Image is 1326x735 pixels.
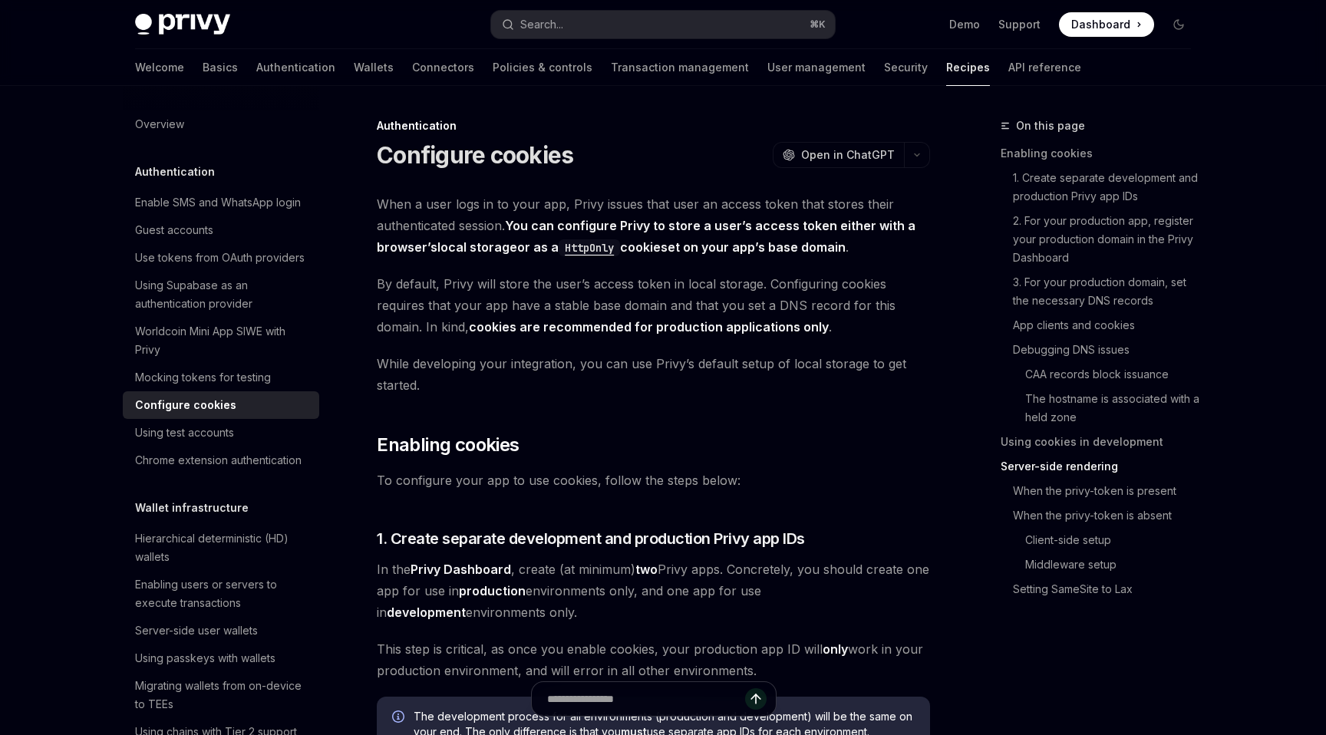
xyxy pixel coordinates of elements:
[123,644,319,672] a: Using passkeys with wallets
[810,18,826,31] span: ⌘ K
[123,189,319,216] a: Enable SMS and WhatsApp login
[377,559,930,623] span: In the , create (at minimum) Privy apps. Concretely, you should create one app for use in environ...
[377,353,930,396] span: While developing your integration, you can use Privy’s default setup of local storage to get star...
[377,638,930,681] span: This step is critical, as once you enable cookies, your production app ID will work in your produ...
[491,11,835,38] button: Search...⌘K
[1025,362,1203,387] a: CAA records block issuance
[767,49,866,86] a: User management
[123,419,319,447] a: Using test accounts
[1013,479,1203,503] a: When the privy-token is present
[135,163,215,181] h5: Authentication
[459,583,526,598] strong: production
[493,49,592,86] a: Policies & controls
[884,49,928,86] a: Security
[1013,313,1203,338] a: App clients and cookies
[123,318,319,364] a: Worldcoin Mini App SIWE with Privy
[437,239,517,255] a: local storage
[377,193,930,258] span: When a user logs in to your app, Privy issues that user an access token that stores their authent...
[135,649,275,667] div: Using passkeys with wallets
[123,110,319,138] a: Overview
[1013,338,1203,362] a: Debugging DNS issues
[203,49,238,86] a: Basics
[1016,117,1085,135] span: On this page
[135,451,302,470] div: Chrome extension authentication
[123,447,319,474] a: Chrome extension authentication
[135,677,310,714] div: Migrating wallets from on-device to TEEs
[135,424,234,442] div: Using test accounts
[559,239,620,256] code: HttpOnly
[377,118,930,133] div: Authentication
[135,621,258,640] div: Server-side user wallets
[559,239,661,255] a: HttpOnlycookie
[1025,552,1203,577] a: Middleware setup
[635,562,658,577] strong: two
[520,15,563,34] div: Search...
[123,617,319,644] a: Server-side user wallets
[387,605,466,620] strong: development
[1013,166,1203,209] a: 1. Create separate development and production Privy app IDs
[354,49,394,86] a: Wallets
[123,364,319,391] a: Mocking tokens for testing
[377,433,519,457] span: Enabling cookies
[1013,270,1203,313] a: 3. For your production domain, set the necessary DNS records
[1013,209,1203,270] a: 2. For your production app, register your production domain in the Privy Dashboard
[1025,387,1203,430] a: The hostname is associated with a held zone
[135,499,249,517] h5: Wallet infrastructure
[1013,503,1203,528] a: When the privy-token is absent
[377,218,915,255] strong: You can configure Privy to store a user’s access token either with a browser’s or as a set on you...
[123,391,319,419] a: Configure cookies
[377,141,573,169] h1: Configure cookies
[256,49,335,86] a: Authentication
[135,14,230,35] img: dark logo
[949,17,980,32] a: Demo
[611,49,749,86] a: Transaction management
[1001,454,1203,479] a: Server-side rendering
[745,688,767,710] button: Send message
[135,49,184,86] a: Welcome
[123,525,319,571] a: Hierarchical deterministic (HD) wallets
[1059,12,1154,37] a: Dashboard
[135,249,305,267] div: Use tokens from OAuth providers
[135,276,310,313] div: Using Supabase as an authentication provider
[469,319,829,335] strong: cookies are recommended for production applications only
[135,193,301,212] div: Enable SMS and WhatsApp login
[135,396,236,414] div: Configure cookies
[1001,141,1203,166] a: Enabling cookies
[377,470,930,491] span: To configure your app to use cookies, follow the steps below:
[377,273,930,338] span: By default, Privy will store the user’s access token in local storage. Configuring cookies requir...
[1001,430,1203,454] a: Using cookies in development
[801,147,895,163] span: Open in ChatGPT
[135,529,310,566] div: Hierarchical deterministic (HD) wallets
[123,216,319,244] a: Guest accounts
[123,571,319,617] a: Enabling users or servers to execute transactions
[1166,12,1191,37] button: Toggle dark mode
[135,115,184,133] div: Overview
[135,368,271,387] div: Mocking tokens for testing
[1071,17,1130,32] span: Dashboard
[411,562,511,577] strong: Privy Dashboard
[123,272,319,318] a: Using Supabase as an authentication provider
[135,322,310,359] div: Worldcoin Mini App SIWE with Privy
[135,575,310,612] div: Enabling users or servers to execute transactions
[998,17,1041,32] a: Support
[1008,49,1081,86] a: API reference
[135,221,213,239] div: Guest accounts
[123,244,319,272] a: Use tokens from OAuth providers
[946,49,990,86] a: Recipes
[123,672,319,718] a: Migrating wallets from on-device to TEEs
[1025,528,1203,552] a: Client-side setup
[823,641,848,657] strong: only
[1013,577,1203,602] a: Setting SameSite to Lax
[377,528,805,549] span: 1. Create separate development and production Privy app IDs
[411,562,511,578] a: Privy Dashboard
[773,142,904,168] button: Open in ChatGPT
[412,49,474,86] a: Connectors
